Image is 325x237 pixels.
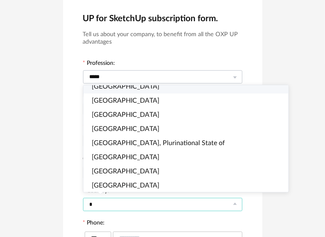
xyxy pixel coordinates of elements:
[92,97,159,104] span: [GEOGRAPHIC_DATA]
[92,140,225,146] span: [GEOGRAPHIC_DATA], Plurinational State of
[92,182,159,189] span: [GEOGRAPHIC_DATA]
[92,168,159,175] span: [GEOGRAPHIC_DATA]
[83,13,242,24] h2: UP for SketchUp subscription form.
[92,83,159,90] span: [GEOGRAPHIC_DATA]
[83,31,242,46] h3: Tell us about your company, to benefit from all the OXP UP advantages
[83,60,115,68] label: Profession:
[83,220,105,227] label: Phone:
[92,126,159,132] span: [GEOGRAPHIC_DATA]
[92,111,159,118] span: [GEOGRAPHIC_DATA]
[92,154,159,160] span: [GEOGRAPHIC_DATA]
